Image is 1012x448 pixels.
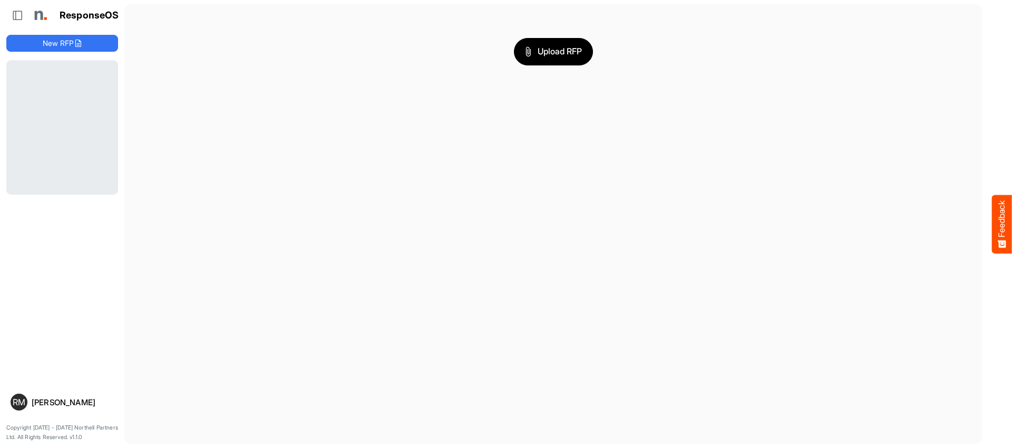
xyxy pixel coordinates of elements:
[992,195,1012,253] button: Feedback
[32,398,114,406] div: [PERSON_NAME]
[29,5,50,26] img: Northell
[514,38,593,65] button: Upload RFP
[6,423,118,442] p: Copyright [DATE] - [DATE] Northell Partners Ltd. All Rights Reserved. v1.1.0
[13,398,25,406] span: RM
[60,10,119,21] h1: ResponseOS
[6,35,118,52] button: New RFP
[6,60,118,195] div: Loading...
[525,45,582,59] span: Upload RFP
